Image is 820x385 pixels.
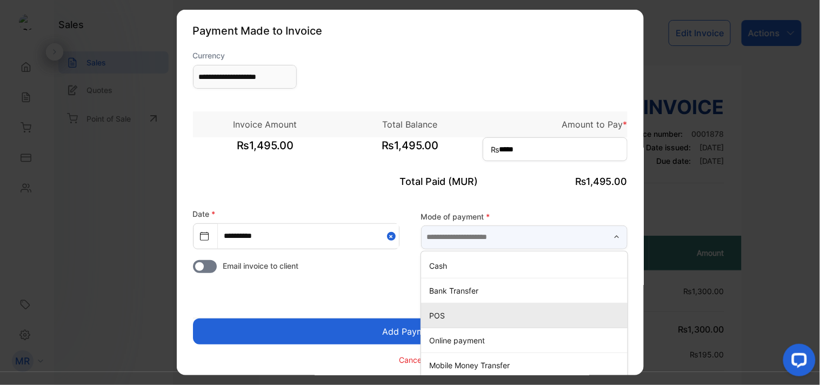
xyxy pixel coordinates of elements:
p: Amount to Pay [483,118,628,131]
span: ₨ [491,144,500,155]
p: POS [430,309,623,321]
iframe: LiveChat chat widget [775,340,820,385]
p: Mobile Money Transfer [430,359,623,370]
p: Total Balance [338,118,483,131]
p: Cancel [399,354,423,365]
p: Bank Transfer [430,284,623,296]
label: Currency [193,50,297,61]
span: Email invoice to client [223,260,299,271]
label: Date [193,209,216,218]
span: ₨1,495.00 [338,137,483,164]
p: Payment Made to Invoice [193,23,628,39]
label: Mode of payment [421,210,628,222]
span: ₨1,495.00 [576,176,628,187]
p: Cash [430,260,623,271]
span: ₨1,495.00 [193,137,338,164]
p: Total Paid (MUR) [338,174,483,189]
p: Invoice Amount [193,118,338,131]
p: Online payment [430,334,623,346]
button: Close [387,224,399,248]
button: Add Payment [193,318,628,344]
